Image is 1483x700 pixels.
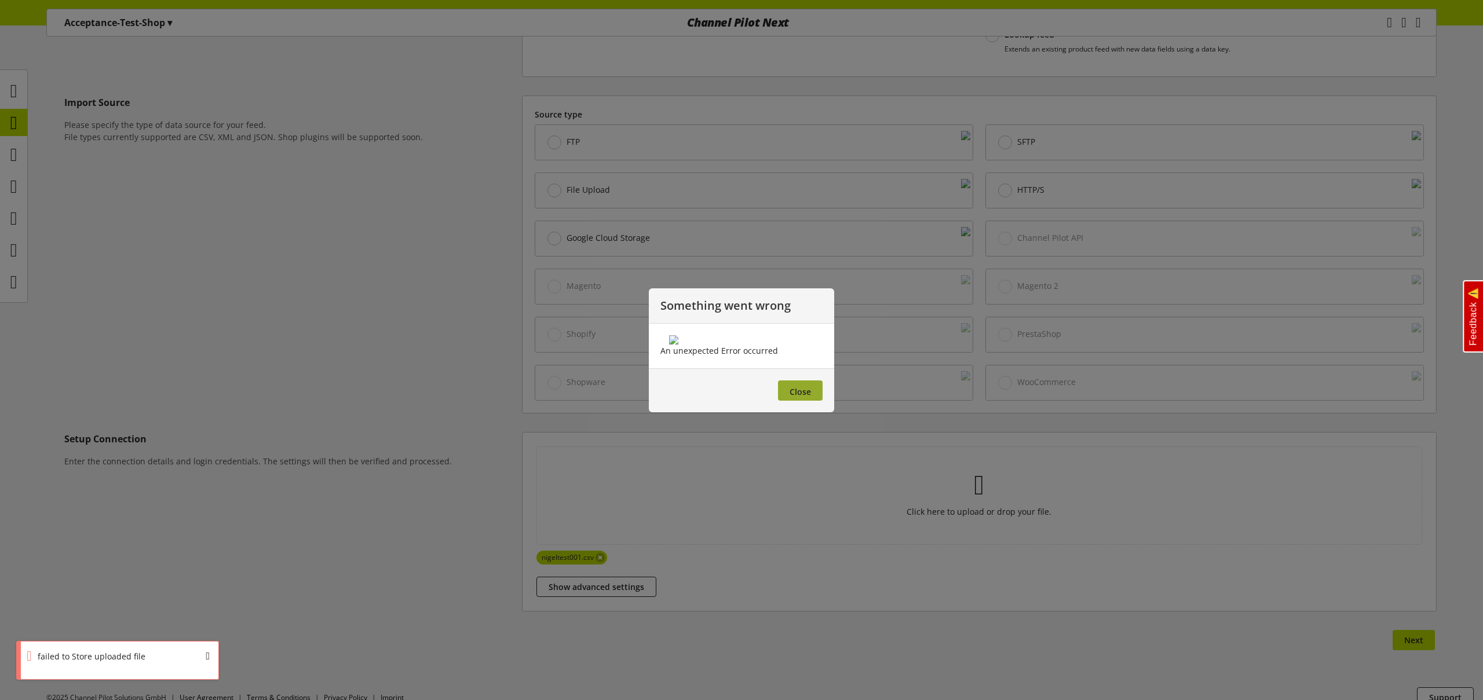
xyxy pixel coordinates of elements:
div: failed to Store uploaded file [32,650,145,662]
p: Something went wrong [660,300,823,311]
img: b4666e090bd0db935c98c88ae875585c.svg [669,335,814,344]
button: Close [778,380,823,401]
a: Feedback ⚠️ [1463,280,1483,353]
p: An unexpected Error occurred [660,344,823,357]
span: Close [790,386,811,397]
